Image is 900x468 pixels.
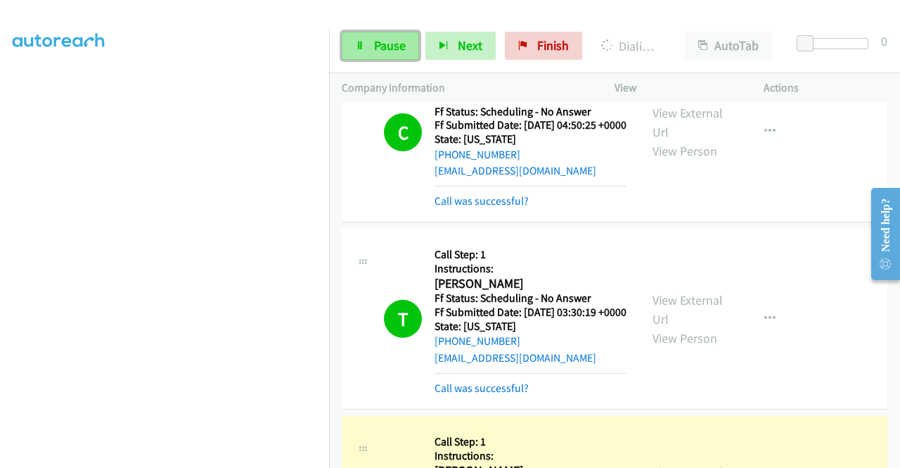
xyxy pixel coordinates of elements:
[435,449,626,463] h5: Instructions:
[764,80,887,96] p: Actions
[804,38,868,49] div: Delay between calls (in seconds)
[374,37,406,53] span: Pause
[342,80,589,96] p: Company Information
[384,300,422,338] h1: T
[435,276,622,292] h2: [PERSON_NAME]
[505,32,582,60] a: Finish
[685,32,772,60] button: AutoTab
[652,292,723,327] a: View External Url
[860,178,900,290] iframe: Resource Center
[601,37,660,56] p: Dialing [PERSON_NAME]
[652,330,717,346] a: View Person
[435,194,529,208] a: Call was successful?
[435,291,626,305] h5: Ff Status: Scheduling - No Answer
[435,351,596,365] a: [EMAIL_ADDRESS][DOMAIN_NAME]
[537,37,569,53] span: Finish
[435,105,626,119] h5: Ff Status: Scheduling - No Answer
[342,32,419,60] a: Pause
[435,118,626,132] h5: Ff Submitted Date: [DATE] 04:50:25 +0000
[435,148,520,161] a: [PHONE_NUMBER]
[435,334,520,348] a: [PHONE_NUMBER]
[384,113,422,151] h1: C
[435,248,626,262] h5: Call Step: 1
[435,164,596,177] a: [EMAIL_ADDRESS][DOMAIN_NAME]
[652,143,717,159] a: View Person
[425,32,496,60] button: Next
[881,32,887,51] div: 0
[615,80,738,96] p: View
[435,320,626,334] h5: State: [US_STATE]
[435,132,626,146] h5: State: [US_STATE]
[435,262,626,276] h5: Instructions:
[435,305,626,320] h5: Ff Submitted Date: [DATE] 03:30:19 +0000
[458,37,482,53] span: Next
[652,105,723,140] a: View External Url
[435,381,529,395] a: Call was successful?
[435,435,626,449] h5: Call Step: 1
